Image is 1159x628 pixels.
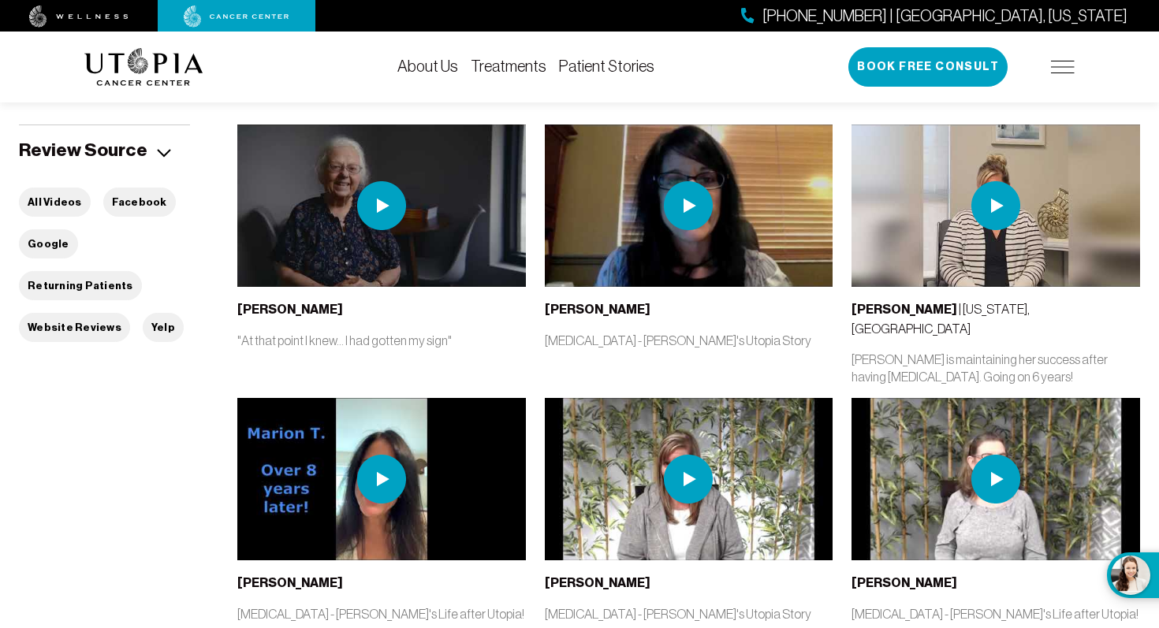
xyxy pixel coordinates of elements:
[545,302,650,317] b: [PERSON_NAME]
[852,302,1030,336] span: | [US_STATE], [GEOGRAPHIC_DATA]
[397,58,458,75] a: About Us
[852,302,957,317] b: [PERSON_NAME]
[237,302,343,317] b: [PERSON_NAME]
[848,47,1008,87] button: Book Free Consult
[1051,61,1075,73] img: icon-hamburger
[19,229,78,258] button: Google
[357,455,406,504] img: play icon
[103,188,176,217] button: Facebook
[664,181,713,230] img: play icon
[762,5,1127,28] span: [PHONE_NUMBER] | [GEOGRAPHIC_DATA], [US_STATE]
[559,58,654,75] a: Patient Stories
[237,575,343,590] b: [PERSON_NAME]
[545,605,833,622] p: [MEDICAL_DATA] - [PERSON_NAME]'s Utopia Story
[852,124,1140,287] img: thumbnail
[84,48,203,86] img: logo
[19,313,130,342] button: Website Reviews
[971,455,1020,504] img: play icon
[184,6,289,28] img: cancer center
[29,6,129,28] img: wellness
[545,398,833,560] img: thumbnail
[19,271,142,300] button: Returning Patients
[237,605,526,622] p: [MEDICAL_DATA] - [PERSON_NAME]'s Life after Utopia!
[852,605,1140,622] p: [MEDICAL_DATA] - [PERSON_NAME]'s Life after Utopia!
[471,58,546,75] a: Treatments
[237,398,526,560] img: thumbnail
[852,351,1140,385] p: [PERSON_NAME] is maintaining her success after having [MEDICAL_DATA]. Going on 6 years!
[19,188,91,217] button: All Videos
[545,575,650,590] b: [PERSON_NAME]
[157,149,171,158] img: icon
[357,181,406,230] img: play icon
[143,313,184,342] button: Yelp
[545,124,833,287] img: thumbnail
[852,398,1140,560] img: thumbnail
[971,181,1020,230] img: play icon
[664,455,713,504] img: play icon
[545,332,833,349] p: [MEDICAL_DATA] - [PERSON_NAME]'s Utopia Story
[237,332,526,349] p: "At that point I knew... I had gotten my sign"
[741,5,1127,28] a: [PHONE_NUMBER] | [GEOGRAPHIC_DATA], [US_STATE]
[19,138,147,162] h5: Review Source
[852,575,957,590] b: [PERSON_NAME]
[237,124,526,287] img: thumbnail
